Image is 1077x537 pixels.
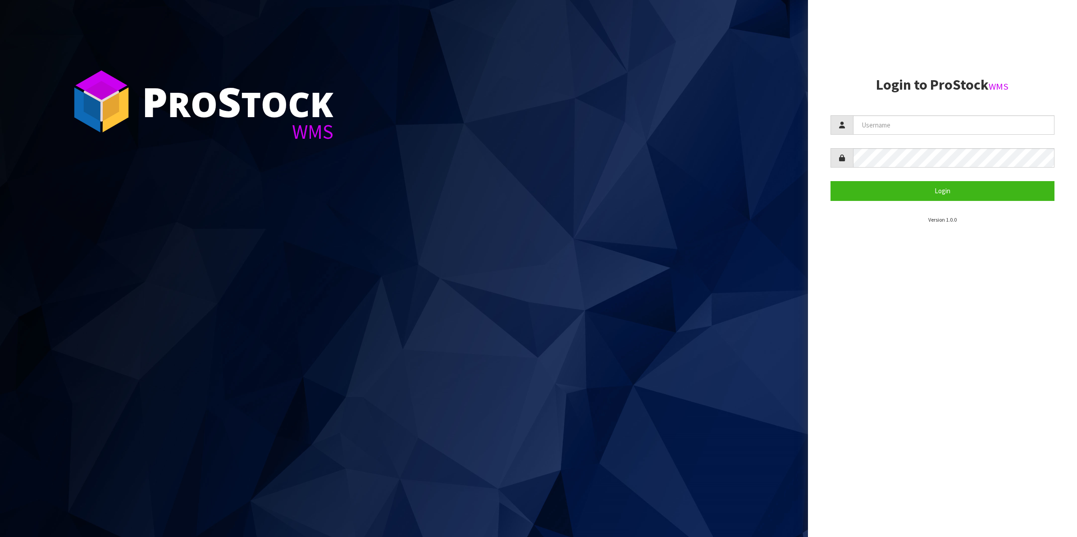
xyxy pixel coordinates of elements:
h2: Login to ProStock [831,77,1055,93]
div: WMS [142,122,333,142]
span: S [218,74,241,129]
div: ro tock [142,81,333,122]
button: Login [831,181,1055,200]
small: WMS [989,81,1009,92]
img: ProStock Cube [68,68,135,135]
input: Username [853,115,1055,135]
small: Version 1.0.0 [928,216,957,223]
span: P [142,74,168,129]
